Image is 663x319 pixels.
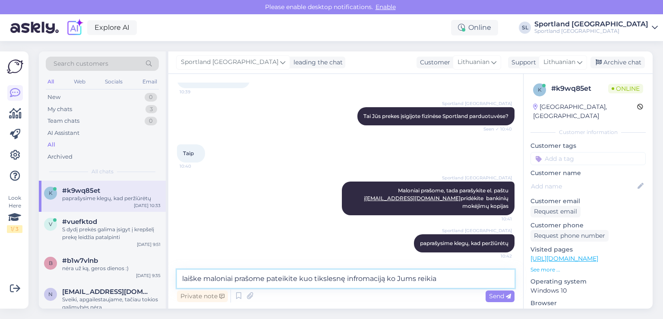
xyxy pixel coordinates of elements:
[177,290,228,302] div: Private note
[103,76,124,87] div: Socials
[180,163,212,169] span: 10:40
[530,266,646,274] p: See more ...
[137,241,161,248] div: [DATE] 9:51
[480,253,512,259] span: 10:42
[530,308,646,317] p: Chrome [TECHNICAL_ID]
[530,245,646,254] p: Visited pages
[442,175,512,181] span: Sportland [GEOGRAPHIC_DATA]
[47,93,60,102] div: New
[87,20,137,35] a: Explore AI
[363,113,508,119] span: Tai Jūs prekes įsigijote fizinėse Sportland parduotuvėse?
[145,93,157,102] div: 0
[519,22,531,34] div: SL
[508,58,536,67] div: Support
[534,21,648,28] div: Sportland [GEOGRAPHIC_DATA]
[590,57,645,68] div: Archive chat
[62,226,161,241] div: S dydį prekės galima įsigyt į krepšelį prekę leidžia patalpinti
[458,57,489,67] span: Lithuanian
[62,265,161,272] div: nėra už ką, geros dienos :)
[530,197,646,206] p: Customer email
[62,187,100,195] span: #k9wq85et
[608,84,643,93] span: Online
[530,206,581,217] div: Request email
[530,277,646,286] p: Operating system
[48,291,53,297] span: n
[47,129,79,137] div: AI Assistant
[373,3,398,11] span: Enable
[136,272,161,279] div: [DATE] 9:35
[530,286,646,295] p: Windows 10
[180,89,212,95] span: 10:39
[54,59,108,68] span: Search customers
[530,152,646,165] input: Add a tag
[530,230,609,242] div: Request phone number
[7,58,23,75] img: Askly Logo
[534,21,658,35] a: Sportland [GEOGRAPHIC_DATA]Sportland [GEOGRAPHIC_DATA]
[530,255,598,262] a: [URL][DOMAIN_NAME]
[530,141,646,150] p: Customer tags
[290,58,343,67] div: leading the chat
[442,100,512,107] span: Sportland [GEOGRAPHIC_DATA]
[530,169,646,178] p: Customer name
[543,57,575,67] span: Lithuanian
[134,202,161,209] div: [DATE] 10:33
[49,260,53,266] span: b
[177,270,515,288] textarea: laiške maloniai prašome pateikite kuo tikslesnę infromaciją ko Jums reiki
[417,58,450,67] div: Customer
[480,126,512,132] span: Seen ✓ 10:40
[183,150,194,156] span: Taip
[62,296,161,311] div: Sveiki, apgailestaujame, tačiau tokios galimybės nėra
[62,257,98,265] span: #b1w7vlnb
[7,194,22,233] div: Look Here
[47,140,55,149] div: All
[420,240,508,246] span: paprašysime klegų, kad peržiūrėtų
[480,216,512,222] span: 10:41
[530,128,646,136] div: Customer information
[364,187,510,209] span: Maloniai prašome, tada parašykite el. paštu į pridėkite bankinių mokėjimų kopijas
[92,168,114,175] span: All chats
[181,57,278,67] span: Sportland [GEOGRAPHIC_DATA]
[62,195,161,202] div: paprašysime klegų, kad peržiūrėtų
[46,76,56,87] div: All
[62,288,152,296] span: nojusnarbutis@gmail.com
[551,83,608,94] div: # k9wq85et
[49,190,53,196] span: k
[534,28,648,35] div: Sportland [GEOGRAPHIC_DATA]
[530,299,646,308] p: Browser
[489,292,511,300] span: Send
[47,153,73,161] div: Archived
[530,221,646,230] p: Customer phone
[7,225,22,233] div: 1 / 3
[66,19,84,37] img: explore-ai
[451,20,498,35] div: Online
[533,102,637,121] div: [GEOGRAPHIC_DATA], [GEOGRAPHIC_DATA]
[62,218,97,226] span: #vuefktod
[531,182,636,191] input: Add name
[47,105,72,114] div: My chats
[145,105,157,114] div: 3
[47,117,79,125] div: Team chats
[141,76,159,87] div: Email
[49,221,52,227] span: v
[442,227,512,234] span: Sportland [GEOGRAPHIC_DATA]
[145,117,157,125] div: 0
[538,86,542,93] span: k
[72,76,87,87] div: Web
[365,195,461,201] a: [EMAIL_ADDRESS][DOMAIN_NAME]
